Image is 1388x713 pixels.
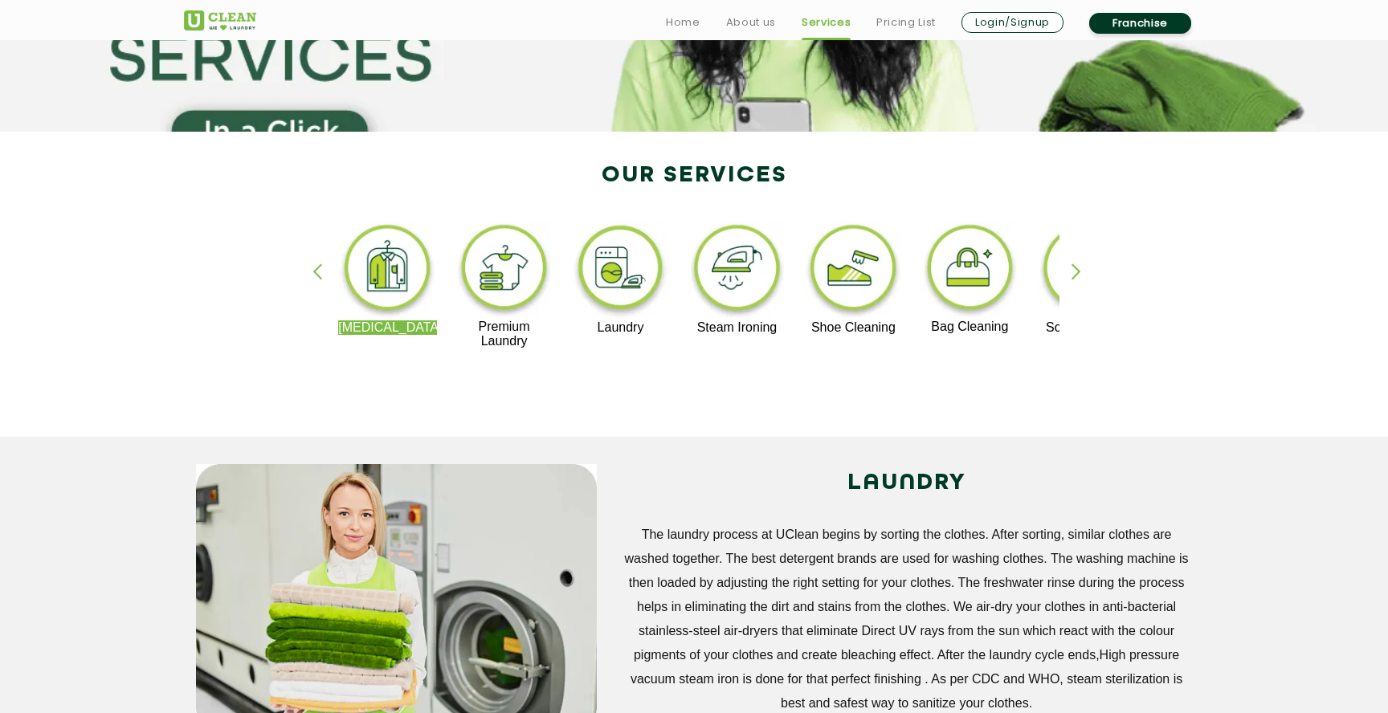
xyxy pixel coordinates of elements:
[455,221,553,320] img: premium_laundry_cleaning_11zon.webp
[338,221,437,320] img: dry_cleaning_11zon.webp
[571,221,670,320] img: laundry_cleaning_11zon.webp
[666,13,700,32] a: Home
[688,221,786,320] img: steam_ironing_11zon.webp
[338,320,437,335] p: [MEDICAL_DATA]
[1089,13,1191,34] a: Franchise
[1037,320,1136,335] p: Sofa Cleaning
[961,12,1063,33] a: Login/Signup
[726,13,776,32] a: About us
[621,464,1192,503] h2: LAUNDRY
[802,13,851,32] a: Services
[804,221,903,320] img: shoe_cleaning_11zon.webp
[921,221,1019,320] img: bag_cleaning_11zon.webp
[804,320,903,335] p: Shoe Cleaning
[184,10,256,31] img: UClean Laundry and Dry Cleaning
[876,13,936,32] a: Pricing List
[921,320,1019,334] p: Bag Cleaning
[1037,221,1136,320] img: sofa_cleaning_11zon.webp
[455,320,553,348] p: Premium Laundry
[571,320,670,335] p: Laundry
[688,320,786,335] p: Steam Ironing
